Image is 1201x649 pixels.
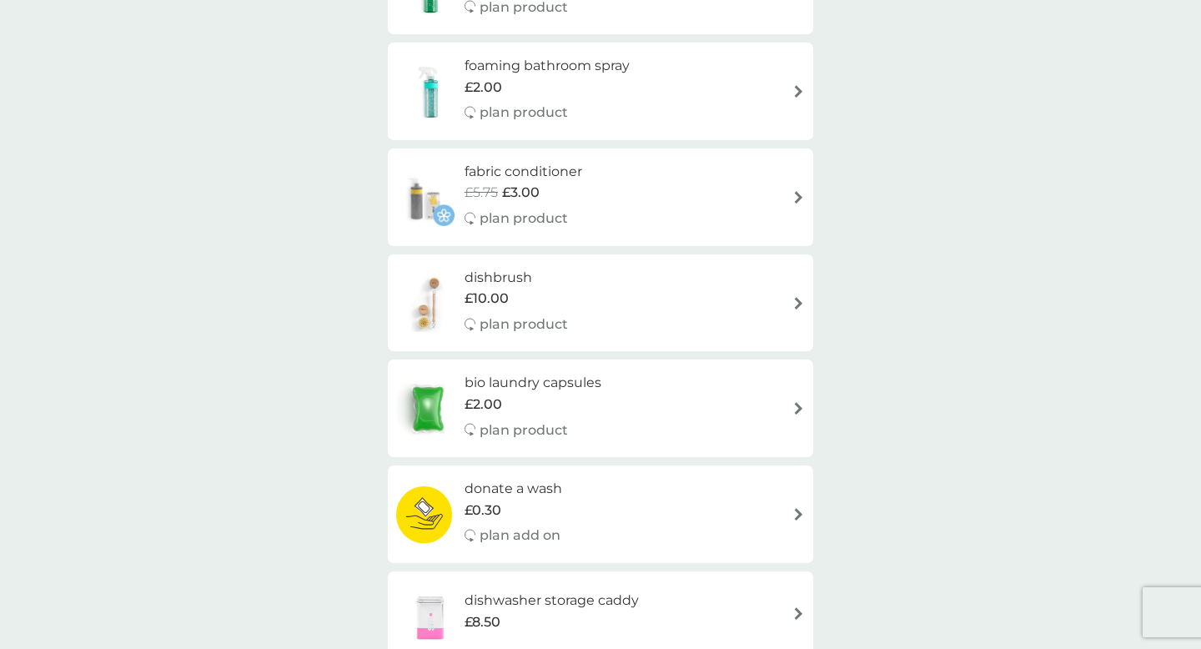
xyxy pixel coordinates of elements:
p: plan product [480,420,568,441]
img: arrow right [792,508,805,521]
h6: dishwasher storage caddy [465,590,639,611]
img: arrow right [792,191,805,204]
h6: dishbrush [465,267,568,289]
span: £5.75 [465,182,498,204]
img: dishbrush [396,274,465,332]
img: bio laundry capsules [396,380,460,438]
img: donate a wash [396,485,452,544]
h6: bio laundry capsules [465,372,601,394]
img: foaming bathroom spray [396,63,465,121]
span: £8.50 [465,611,500,633]
span: £10.00 [465,288,509,309]
span: £3.00 [502,182,540,204]
p: plan product [480,208,568,229]
img: arrow right [792,297,805,309]
h6: foaming bathroom spray [465,55,630,77]
p: plan product [480,314,568,335]
img: dishwasher storage caddy [396,584,465,642]
span: £2.00 [465,77,502,98]
h6: donate a wash [465,478,562,500]
p: plan product [480,102,568,123]
h6: fabric conditioner [465,161,582,183]
p: plan add on [480,525,560,546]
img: arrow right [792,85,805,98]
img: arrow right [792,402,805,415]
img: fabric conditioner [396,168,455,226]
span: £0.30 [465,500,501,521]
span: £2.00 [465,394,502,415]
img: arrow right [792,607,805,620]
